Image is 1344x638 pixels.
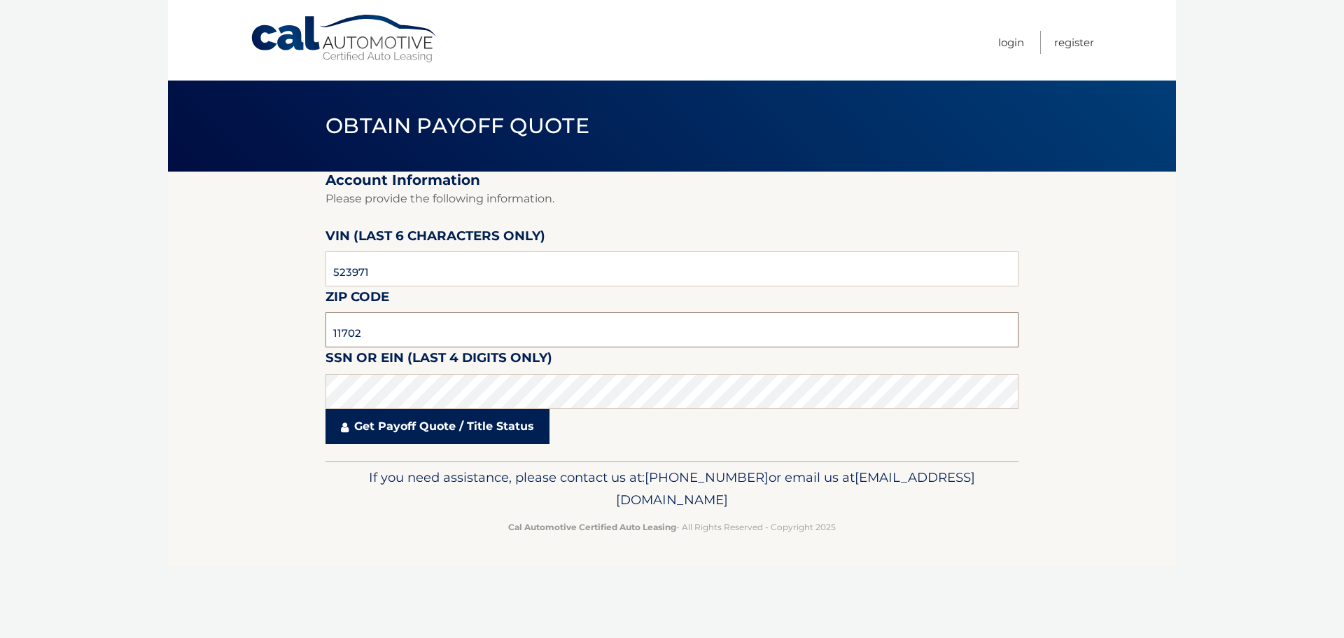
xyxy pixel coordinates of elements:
[335,520,1009,534] p: - All Rights Reserved - Copyright 2025
[250,14,439,64] a: Cal Automotive
[325,113,589,139] span: Obtain Payoff Quote
[325,286,389,312] label: Zip Code
[325,172,1018,189] h2: Account Information
[998,31,1024,54] a: Login
[325,409,549,444] a: Get Payoff Quote / Title Status
[508,522,676,532] strong: Cal Automotive Certified Auto Leasing
[645,469,769,485] span: [PHONE_NUMBER]
[1054,31,1094,54] a: Register
[325,226,545,251] label: VIN (last 6 characters only)
[325,189,1018,209] p: Please provide the following information.
[325,347,552,373] label: SSN or EIN (last 4 digits only)
[335,466,1009,511] p: If you need assistance, please contact us at: or email us at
